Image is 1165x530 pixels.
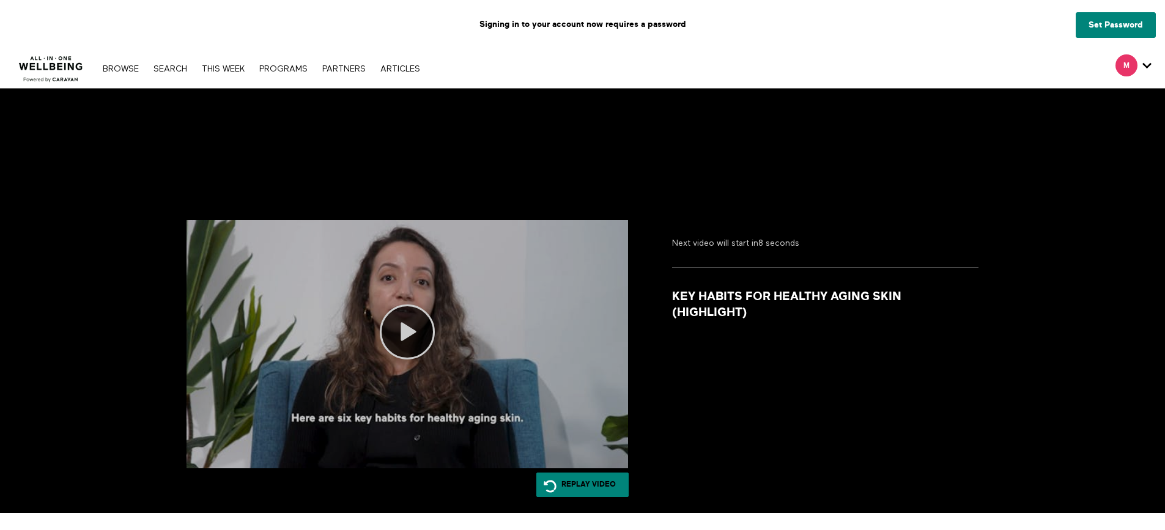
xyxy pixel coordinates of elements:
a: Search [147,65,193,73]
a: THIS WEEK [196,65,251,73]
a: Set Password [1076,12,1156,38]
a: Browse [97,65,145,73]
p: Next video will start in [672,237,978,249]
nav: Primary [97,62,426,75]
div: Secondary [1106,49,1161,88]
p: Signing in to your account now requires a password [9,9,1156,40]
a: PROGRAMS [253,65,314,73]
p: *This content is intended for general information purposes only. It is not intended to be relied ... [672,329,978,355]
strong: 8 seconds [758,239,799,248]
a: ARTICLES [374,65,426,73]
img: CARAVAN [14,47,88,84]
strong: Key Habits For Healthy Aging Skin (Highlight) [672,289,978,320]
a: PARTNERS [316,65,372,73]
a: Replay Video [536,473,629,497]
